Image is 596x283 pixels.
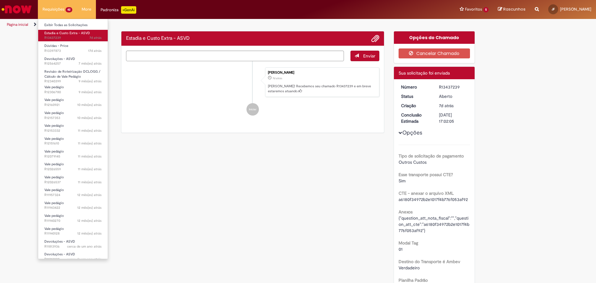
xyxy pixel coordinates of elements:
[5,19,393,30] ul: Trilhas de página
[38,122,108,134] a: Aberto R12153332 : Vale pedágio
[273,76,282,80] span: 7d atrás
[439,103,454,108] span: 7d atrás
[77,103,102,107] time: 19/10/2024 09:38:31
[399,265,420,271] span: Verdadeiro
[38,200,108,211] a: Aberto R11943422 : Vale pedágio
[44,180,102,185] span: R12026537
[121,6,136,14] p: +GenAi
[44,149,64,154] span: Vale pedágio
[396,103,435,109] dt: Criação
[38,212,108,224] a: Aberto R11940270 : Vale pedágio
[399,48,470,58] button: Cancelar Chamado
[399,153,464,159] b: Tipo de solicitação de pagamento
[77,231,102,236] span: 12 mês(es) atrás
[43,6,64,12] span: Requisições
[399,209,413,215] b: Anexos
[44,188,64,192] span: Vale pedágio
[38,135,108,147] a: Aberto R12151610 : Vale pedágio
[77,205,102,210] time: 30/08/2024 11:21:14
[78,141,102,146] span: 11 mês(es) atrás
[483,7,489,12] span: 5
[44,257,102,262] span: R11813932
[560,7,591,12] span: [PERSON_NAME]
[78,154,102,159] span: 11 mês(es) atrás
[7,22,28,27] a: Página inicial
[38,174,108,185] a: Aberto R12026537 : Vale pedágio
[399,70,450,76] span: Sua solicitação foi enviada
[399,246,403,252] span: 01
[44,79,102,84] span: R12340399
[44,252,75,257] span: Devoluções - ASVD
[1,3,33,16] img: ServiceNow
[67,244,102,249] span: cerca de um ano atrás
[78,167,102,171] time: 17/09/2024 15:08:29
[439,103,468,109] div: 21/08/2025 16:02:01
[44,116,102,121] span: R12157353
[88,48,102,53] span: 17d atrás
[38,30,108,41] a: Aberto R13437239 : Estadia e Custo Extra - ASVD
[44,218,102,223] span: R11940270
[79,61,102,66] time: 22/01/2025 19:28:31
[38,110,108,121] a: Aberto R12157353 : Vale pedágio
[77,231,102,236] time: 29/08/2024 15:24:25
[77,103,102,107] span: 10 mês(es) atrás
[44,136,64,141] span: Vale pedágio
[126,67,379,97] li: José Fillmann
[44,103,102,107] span: R12160921
[268,71,376,75] div: [PERSON_NAME]
[399,190,454,196] b: CTE - anexar o arquivo XML
[77,218,102,223] span: 12 mês(es) atrás
[89,35,102,40] time: 21/08/2025 16:02:03
[44,43,68,48] span: Dúvidas - Price
[44,244,102,249] span: R11813936
[126,36,190,41] h2: Estadia e Custo Extra - ASVD Histórico de tíquete
[38,148,108,160] a: Aberto R12079145 : Vale pedágio
[399,159,427,165] span: Outros Custos
[44,85,64,89] span: Vale pedágio
[44,90,102,95] span: R12306780
[67,257,102,262] span: cerca de um ano atrás
[44,175,64,180] span: Vale pedágio
[399,215,469,233] span: {"question_att_nota_fiscal":"","question_att_cte":"a6180f34972b2e1017f4b776f053af92"}
[44,31,90,35] span: Estadia e Custo Extra - ASVD
[268,84,376,94] p: [PERSON_NAME]! Recebemos seu chamado R13437239 e em breve estaremos atuando.
[273,76,282,80] time: 21/08/2025 16:02:01
[79,90,102,94] time: 21/11/2024 09:28:55
[44,205,102,210] span: R11943422
[82,6,91,12] span: More
[38,22,108,29] a: Exibir Todas as Solicitações
[439,84,468,90] div: R13437239
[88,48,102,53] time: 11/08/2025 15:30:10
[77,193,102,197] span: 12 mês(es) atrás
[399,259,460,264] b: Destino do Transporte é Ambev
[77,116,102,120] time: 18/10/2024 08:47:10
[44,128,102,133] span: R12153332
[44,57,75,61] span: Devoluções - ASVD
[67,257,102,262] time: 30/07/2024 22:13:23
[38,238,108,250] a: Aberto R11813936 : Devoluções - ASVD
[394,31,475,44] div: Opções do Chamado
[77,218,102,223] time: 29/08/2024 15:50:02
[44,213,64,218] span: Vale pedágio
[126,61,379,122] ul: Histórico de tíquete
[77,193,102,197] time: 04/09/2024 08:25:21
[44,193,102,198] span: R11957324
[38,187,108,198] a: Aberto R11957324 : Vale pedágio
[78,154,102,159] time: 03/10/2024 09:29:36
[399,240,418,246] b: Modal Tag
[44,123,64,128] span: Vale pedágio
[44,154,102,159] span: R12079145
[38,56,108,67] a: Aberto R12564257 : Devoluções - ASVD
[78,167,102,171] span: 11 mês(es) atrás
[44,141,102,146] span: R12151610
[38,97,108,108] a: Aberto R12160921 : Vale pedágio
[44,201,64,205] span: Vale pedágio
[439,93,468,99] div: Aberto
[399,197,468,202] span: a6180f34972b2e1017f4b776f053af92
[498,7,526,12] a: Rascunhos
[44,69,100,79] span: Revisão de Roteirização DCLOGG / Cálculo de Vale Pedágio
[44,35,102,40] span: R13437239
[38,84,108,95] a: Aberto R12306780 : Vale pedágio
[44,61,102,66] span: R12564257
[89,35,102,40] span: 7d atrás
